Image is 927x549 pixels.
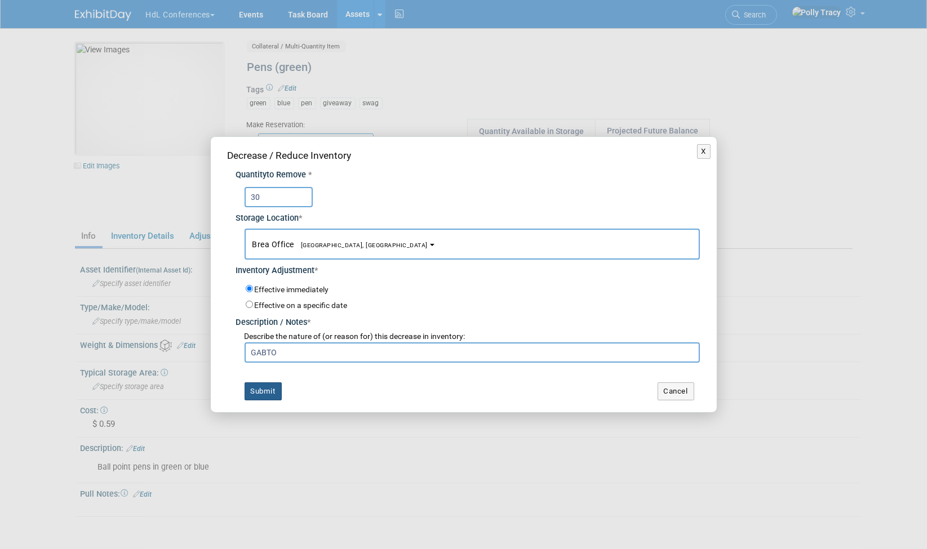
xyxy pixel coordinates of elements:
[245,229,700,260] button: Brea Office[GEOGRAPHIC_DATA], [GEOGRAPHIC_DATA]
[245,382,282,400] button: Submit
[236,207,700,225] div: Storage Location
[294,242,428,249] span: [GEOGRAPHIC_DATA], [GEOGRAPHIC_DATA]
[267,170,307,180] span: to Remove
[658,382,694,400] button: Cancel
[255,301,348,310] label: Effective on a specific date
[228,150,352,161] span: Decrease / Reduce Inventory
[245,332,465,341] span: Describe the nature of (or reason for) this decrease in inventory:
[252,240,428,249] span: Brea Office
[236,169,700,181] div: Quantity
[697,144,711,159] button: X
[255,284,329,296] label: Effective immediately
[236,260,700,277] div: Inventory Adjustment
[236,311,700,329] div: Description / Notes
